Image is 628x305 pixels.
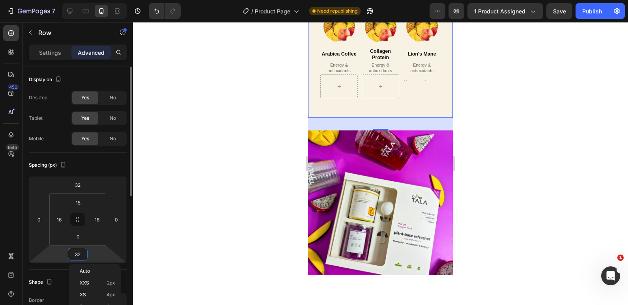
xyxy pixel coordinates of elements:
[110,214,122,225] input: 0
[308,22,453,305] iframe: Design area
[81,135,89,142] span: Yes
[91,214,103,225] input: l
[6,144,19,151] div: Beta
[54,41,90,52] p: Energy & antioxidants
[53,214,65,225] input: l
[251,7,253,15] span: /
[553,8,566,15] span: Save
[12,28,50,36] h3: Arabica Coffee
[29,297,44,304] div: Border
[110,135,116,142] span: No
[70,248,86,260] input: 32
[80,280,89,286] span: XXS
[81,115,89,122] span: Yes
[38,28,105,37] p: Row
[70,179,86,191] input: 32
[110,94,116,101] span: No
[96,41,132,52] p: Energy & antioxidants
[13,41,49,52] p: Energy & antioxidants
[70,231,86,242] input: 0px
[546,3,572,19] button: Save
[29,115,43,122] div: Tablet
[317,7,357,15] span: Need republishing
[39,48,61,57] p: Settings
[29,74,63,85] div: Display on
[80,292,86,298] span: XS
[617,255,624,261] span: 1
[29,160,68,171] div: Spacing (px)
[576,3,609,19] button: Publish
[110,115,116,122] span: No
[70,197,86,208] input: 15px
[3,3,59,19] button: 7
[107,292,115,298] span: 4px
[7,84,19,90] div: 450
[52,6,55,16] p: 7
[95,28,133,36] h3: Lion's Mane
[107,280,115,286] span: 2px
[80,268,90,274] span: Auto
[149,3,181,19] div: Undo/Redo
[33,214,45,225] input: 0
[467,3,543,19] button: 1 product assigned
[255,7,290,15] span: Product Page
[54,26,91,40] h3: Collagen Protein
[29,277,54,288] div: Shape
[474,7,525,15] span: 1 product assigned
[78,48,105,57] p: Advanced
[81,94,89,101] span: Yes
[29,135,44,142] div: Mobile
[29,94,47,101] div: Desktop
[601,266,620,285] iframe: Intercom live chat
[582,7,602,15] div: Publish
